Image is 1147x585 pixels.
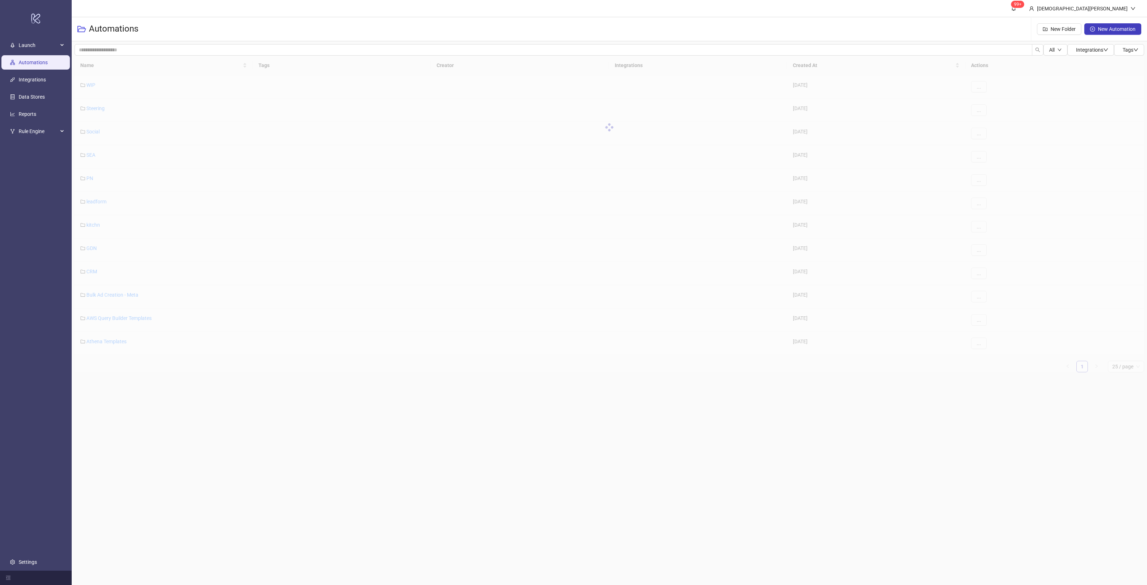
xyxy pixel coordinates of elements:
a: Data Stores [19,94,45,100]
button: Tagsdown [1114,44,1144,56]
a: Reports [19,111,36,117]
sup: 686 [1011,1,1024,8]
button: Alldown [1043,44,1067,56]
span: rocket [10,43,15,48]
span: Integrations [1076,47,1108,53]
a: Settings [19,559,37,565]
span: folder-open [77,25,86,33]
span: fork [10,129,15,134]
span: All [1049,47,1055,53]
span: New Automation [1098,26,1136,32]
span: folder-add [1043,27,1048,32]
h3: Automations [89,23,138,35]
div: [DEMOGRAPHIC_DATA][PERSON_NAME] [1034,5,1131,13]
span: down [1131,6,1136,11]
span: user [1029,6,1034,11]
span: Launch [19,38,58,52]
span: search [1035,47,1040,52]
button: New Folder [1037,23,1081,35]
span: New Folder [1051,26,1076,32]
span: Tags [1123,47,1138,53]
a: Integrations [19,77,46,82]
span: down [1133,47,1138,52]
span: bell [1011,6,1016,11]
button: New Automation [1084,23,1141,35]
button: Integrationsdown [1067,44,1114,56]
span: Rule Engine [19,124,58,138]
span: down [1057,48,1062,52]
span: plus-circle [1090,27,1095,32]
span: down [1103,47,1108,52]
span: menu-fold [6,575,11,580]
a: Automations [19,60,48,65]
